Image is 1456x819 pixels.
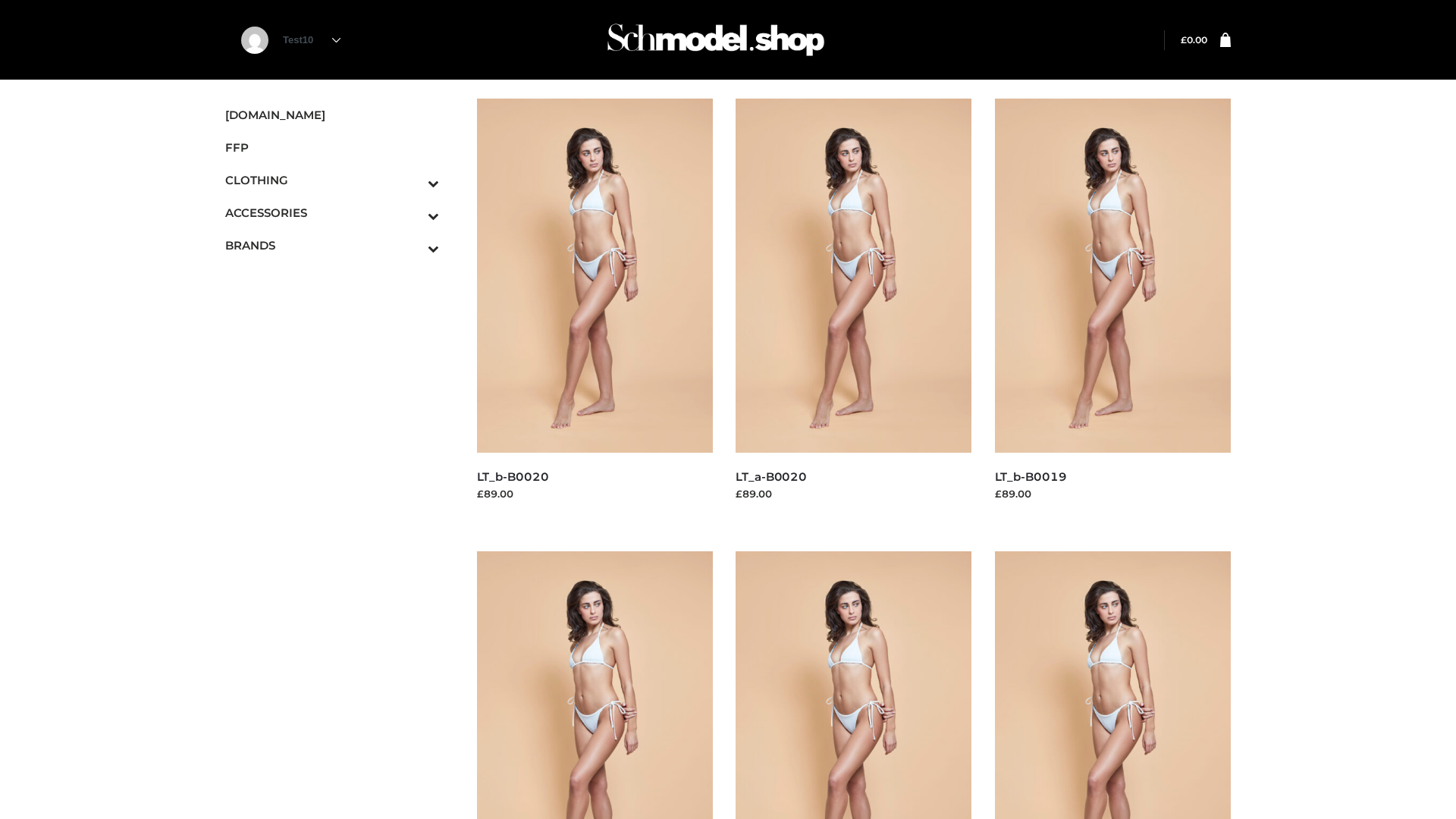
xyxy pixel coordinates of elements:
a: Read more [995,504,1051,516]
span: [DOMAIN_NAME] [225,106,439,124]
a: Read more [736,504,792,516]
button: Toggle Submenu [386,196,439,229]
a: [DOMAIN_NAME] [225,99,439,131]
div: £89.00 [477,486,714,501]
a: FFP [225,131,439,164]
a: Read more [477,504,533,516]
a: £0.00 [1181,34,1207,45]
span: CLOTHING [225,171,439,189]
img: Schmodel Admin 964 [602,10,830,70]
a: CLOTHINGToggle Submenu [225,164,439,196]
a: LT_b-B0019 [995,469,1067,484]
button: Toggle Submenu [386,164,439,196]
a: ACCESSORIESToggle Submenu [225,196,439,229]
span: FFP [225,139,439,156]
div: £89.00 [995,486,1232,501]
button: Toggle Submenu [386,229,439,262]
a: BRANDSToggle Submenu [225,229,439,262]
bdi: 0.00 [1181,34,1207,45]
span: BRANDS [225,237,439,254]
span: £ [1181,34,1187,45]
a: LT_b-B0020 [477,469,549,484]
div: £89.00 [736,486,972,501]
a: LT_a-B0020 [736,469,807,484]
a: Test10 [283,34,340,45]
span: ACCESSORIES [225,204,439,221]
